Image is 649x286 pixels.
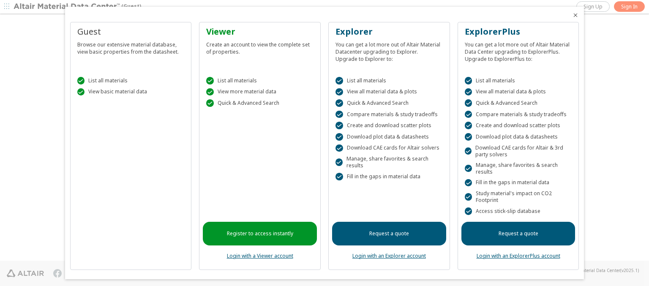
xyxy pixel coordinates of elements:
[77,88,185,96] div: View basic material data
[465,77,572,84] div: List all materials
[335,111,443,118] div: Compare materials & study tradeoffs
[465,190,572,204] div: Study material's impact on CO2 Footprint
[465,179,472,187] div: 
[335,173,343,180] div: 
[335,77,443,84] div: List all materials
[77,77,185,84] div: List all materials
[465,207,472,215] div: 
[335,158,343,166] div: 
[332,222,446,245] a: Request a quote
[335,88,343,96] div: 
[335,133,443,141] div: Download plot data & datasheets
[465,162,572,175] div: Manage, share favorites & search results
[206,99,314,107] div: Quick & Advanced Search
[335,77,343,84] div: 
[465,26,572,38] div: ExplorerPlus
[465,77,472,84] div: 
[206,77,314,84] div: List all materials
[203,222,317,245] a: Register to access instantly
[335,133,343,141] div: 
[335,122,343,129] div: 
[227,252,293,259] a: Login with a Viewer account
[335,155,443,169] div: Manage, share favorites & search results
[465,88,472,96] div: 
[206,88,214,96] div: 
[465,122,572,129] div: Create and download scatter plots
[465,179,572,187] div: Fill in the gaps in material data
[206,38,314,55] div: Create an account to view the complete set of properties.
[465,133,472,141] div: 
[465,207,572,215] div: Access stick-slip database
[465,99,572,107] div: Quick & Advanced Search
[335,38,443,63] div: You can get a lot more out of Altair Material Datacenter upgrading to Explorer. Upgrade to Explor...
[465,99,472,107] div: 
[206,88,314,96] div: View more material data
[572,12,579,19] button: Close
[206,99,214,107] div: 
[461,222,575,245] a: Request a quote
[465,88,572,96] div: View all material data & plots
[335,144,343,152] div: 
[465,165,472,172] div: 
[335,173,443,180] div: Fill in the gaps in material data
[335,122,443,129] div: Create and download scatter plots
[465,193,472,201] div: 
[335,144,443,152] div: Download CAE cards for Altair solvers
[477,252,560,259] a: Login with an ExplorerPlus account
[335,111,343,118] div: 
[77,26,185,38] div: Guest
[206,77,214,84] div: 
[335,26,443,38] div: Explorer
[206,26,314,38] div: Viewer
[335,88,443,96] div: View all material data & plots
[465,144,572,158] div: Download CAE cards for Altair & 3rd party solvers
[465,122,472,129] div: 
[352,252,426,259] a: Login with an Explorer account
[465,111,472,118] div: 
[77,38,185,55] div: Browse our extensive material database, view basic properties from the datasheet.
[77,88,85,96] div: 
[465,147,472,155] div: 
[335,99,343,107] div: 
[77,77,85,84] div: 
[465,111,572,118] div: Compare materials & study tradeoffs
[465,133,572,141] div: Download plot data & datasheets
[335,99,443,107] div: Quick & Advanced Search
[465,38,572,63] div: You can get a lot more out of Altair Material Data Center upgrading to ExplorerPlus. Upgrade to E...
